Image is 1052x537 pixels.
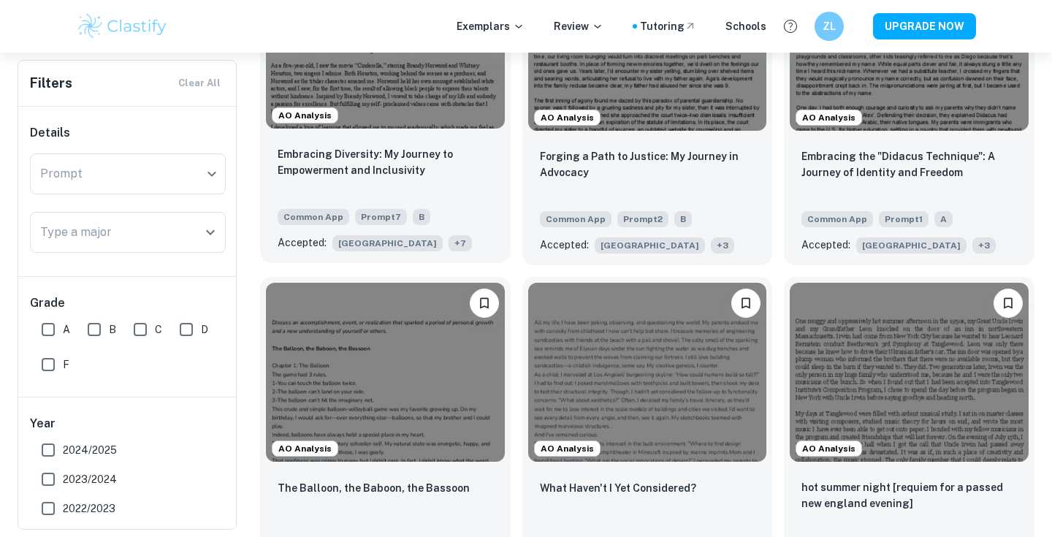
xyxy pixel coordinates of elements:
span: F [63,357,69,373]
p: Exemplars [457,18,525,34]
button: Help and Feedback [778,14,803,39]
p: What Haven't I Yet Considered? [540,480,696,496]
button: Bookmark [731,289,761,318]
span: AO Analysis [272,442,338,455]
button: Bookmark [470,289,499,318]
img: undefined Common App example thumbnail: The Balloon, the Baboon, the Bassoon [266,283,505,462]
span: B [109,321,116,338]
span: D [201,321,208,338]
span: AO Analysis [796,442,861,455]
button: Open [200,222,221,243]
span: C [155,321,162,338]
span: AO Analysis [535,442,600,455]
span: AO Analysis [535,111,600,124]
p: hot summer night [requiem for a passed new england evening] [801,479,1017,511]
h6: Filters [30,73,72,94]
span: Prompt 7 [355,209,407,225]
span: + 3 [711,237,734,254]
span: [GEOGRAPHIC_DATA] [595,237,705,254]
span: AO Analysis [796,111,861,124]
span: + 3 [972,237,996,254]
span: A [63,321,70,338]
h6: ZL [821,18,838,34]
h6: Grade [30,294,226,312]
span: Common App [278,209,349,225]
p: Embracing the "Didacus Technique": A Journey of Identity and Freedom [801,148,1017,180]
img: undefined Common App example thumbnail: hot summer night [requiem for a passed n [790,283,1029,462]
button: UPGRADE NOW [873,13,976,39]
span: B [413,209,430,225]
span: AO Analysis [272,109,338,122]
span: 2024/2025 [63,442,117,458]
span: Prompt 1 [879,211,929,227]
p: Accepted: [801,237,850,253]
span: + 7 [449,235,472,251]
img: Clastify logo [76,12,169,41]
p: The Balloon, the Baboon, the Bassoon [278,480,470,496]
p: Accepted: [540,237,589,253]
button: ZL [815,12,844,41]
h6: Details [30,124,226,142]
a: Tutoring [640,18,696,34]
h6: Year [30,415,226,433]
span: 2022/2023 [63,500,115,517]
p: Forging a Path to Justice: My Journey in Advocacy [540,148,755,180]
p: Accepted: [278,235,327,251]
span: A [934,211,953,227]
p: Embracing Diversity: My Journey to Empowerment and Inclusivity [278,146,493,178]
button: Bookmark [994,289,1023,318]
img: undefined Common App example thumbnail: What Haven't I Yet Considered? [528,283,767,462]
span: Common App [540,211,611,227]
span: Prompt 2 [617,211,668,227]
span: 2023/2024 [63,471,117,487]
span: B [674,211,692,227]
p: Review [554,18,603,34]
span: [GEOGRAPHIC_DATA] [332,235,443,251]
span: Common App [801,211,873,227]
a: Schools [725,18,766,34]
span: [GEOGRAPHIC_DATA] [856,237,967,254]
